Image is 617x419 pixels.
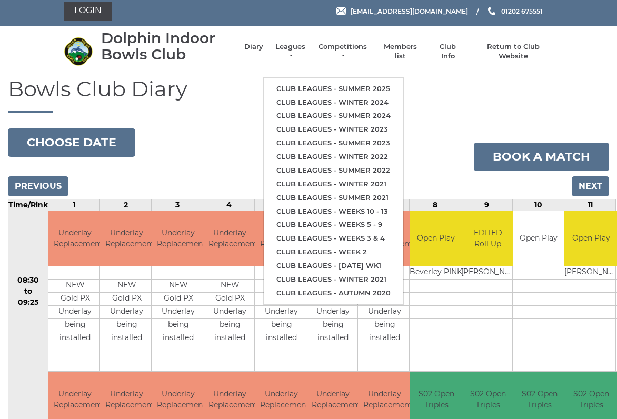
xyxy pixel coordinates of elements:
[203,319,256,332] td: being
[306,319,360,332] td: being
[255,306,308,319] td: Underlay
[203,199,255,211] td: 4
[101,30,234,63] div: Dolphin Indoor Bowls Club
[264,218,403,232] a: Club leagues - Weeks 5 - 9
[255,319,308,332] td: being
[336,6,468,16] a: Email [EMAIL_ADDRESS][DOMAIN_NAME]
[100,319,153,332] td: being
[474,143,609,171] a: Book a match
[488,7,495,15] img: Phone us
[513,199,564,211] td: 10
[8,176,68,196] input: Previous
[152,211,205,266] td: Underlay Replacement
[203,211,256,266] td: Underlay Replacement
[264,164,403,177] a: Club leagues - Summer 2022
[255,199,306,211] td: 5
[501,7,543,15] span: 01202 675551
[474,42,553,61] a: Return to Club Website
[244,42,263,52] a: Diary
[100,293,153,306] td: Gold PX
[255,332,308,345] td: installed
[461,199,513,211] td: 9
[48,306,102,319] td: Underlay
[255,211,308,266] td: Underlay Replacement
[100,332,153,345] td: installed
[564,199,616,211] td: 11
[358,306,411,319] td: Underlay
[48,211,102,266] td: Underlay Replacement
[264,273,403,286] a: Club leagues - Winter 2021
[264,286,403,300] a: Club leagues - Autumn 2020
[410,211,462,266] td: Open Play
[152,199,203,211] td: 3
[203,280,256,293] td: NEW
[317,42,368,61] a: Competitions
[64,37,93,66] img: Dolphin Indoor Bowls Club
[264,136,403,150] a: Club leagues - Summer 2023
[263,77,404,305] ul: Leagues
[513,211,564,266] td: Open Play
[100,211,153,266] td: Underlay Replacement
[152,293,205,306] td: Gold PX
[264,232,403,245] a: Club leagues - Weeks 3 & 4
[274,42,307,61] a: Leagues
[461,211,514,266] td: EDITED Roll Up
[410,266,462,280] td: Beverley PINK
[264,109,403,123] a: Club leagues - Summer 2024
[48,319,102,332] td: being
[336,7,346,15] img: Email
[378,42,422,61] a: Members list
[100,280,153,293] td: NEW
[461,266,514,280] td: [PERSON_NAME]
[264,123,403,136] a: Club leagues - Winter 2023
[152,332,205,345] td: installed
[264,259,403,273] a: Club leagues - [DATE] wk1
[264,82,403,96] a: Club leagues - Summer 2025
[8,211,48,372] td: 08:30 to 09:25
[264,191,403,205] a: Club leagues - Summer 2021
[203,332,256,345] td: installed
[8,77,609,113] h1: Bowls Club Diary
[8,199,48,211] td: Time/Rink
[264,245,403,259] a: Club leagues - Week 2
[572,176,609,196] input: Next
[410,199,461,211] td: 8
[48,280,102,293] td: NEW
[203,293,256,306] td: Gold PX
[264,177,403,191] a: Club leagues - Winter 2021
[306,306,360,319] td: Underlay
[100,199,152,211] td: 2
[152,319,205,332] td: being
[48,199,100,211] td: 1
[48,332,102,345] td: installed
[264,150,403,164] a: Club leagues - Winter 2022
[358,319,411,332] td: being
[358,332,411,345] td: installed
[255,280,308,293] td: NEW
[152,306,205,319] td: Underlay
[64,2,112,21] a: Login
[100,306,153,319] td: Underlay
[433,42,463,61] a: Club Info
[264,96,403,109] a: Club leagues - Winter 2024
[486,6,543,16] a: Phone us 01202 675551
[264,205,403,218] a: Club leagues - Weeks 10 - 13
[255,293,308,306] td: Gold PX
[306,332,360,345] td: installed
[351,7,468,15] span: [EMAIL_ADDRESS][DOMAIN_NAME]
[203,306,256,319] td: Underlay
[8,128,135,157] button: Choose date
[48,293,102,306] td: Gold PX
[152,280,205,293] td: NEW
